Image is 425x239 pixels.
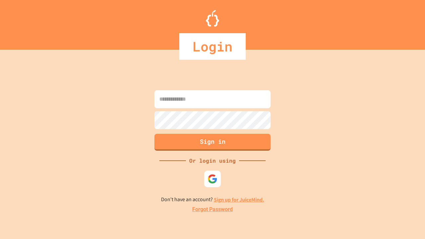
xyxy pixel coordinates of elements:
[186,157,239,165] div: Or login using
[192,205,233,213] a: Forgot Password
[161,196,264,204] p: Don't have an account?
[179,33,246,60] div: Login
[206,10,219,27] img: Logo.svg
[214,196,264,203] a: Sign up for JuiceMind.
[208,174,217,184] img: google-icon.svg
[154,134,271,151] button: Sign in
